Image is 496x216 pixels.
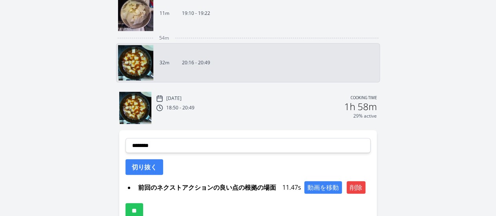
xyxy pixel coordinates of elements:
[125,159,163,175] button: 切り抜く
[159,35,169,41] span: 54m
[135,181,371,194] div: 11.47s
[182,60,210,66] p: 20:16 - 20:49
[304,181,342,194] button: 動画を移動
[353,113,377,119] p: 29% active
[119,92,151,124] img: 250921111730_thumb.jpeg
[166,105,194,111] p: 18:50 - 20:49
[160,60,169,66] p: 32m
[166,95,182,102] p: [DATE]
[351,95,377,102] p: Cooking time
[344,102,377,111] h2: 1h 58m
[182,10,210,16] p: 19:10 - 19:22
[118,45,153,80] img: 250921111730_thumb.jpeg
[160,10,169,16] p: 11m
[135,181,279,194] span: 前回のネクストアクションの良い点の根拠の場面
[347,181,365,194] button: 削除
